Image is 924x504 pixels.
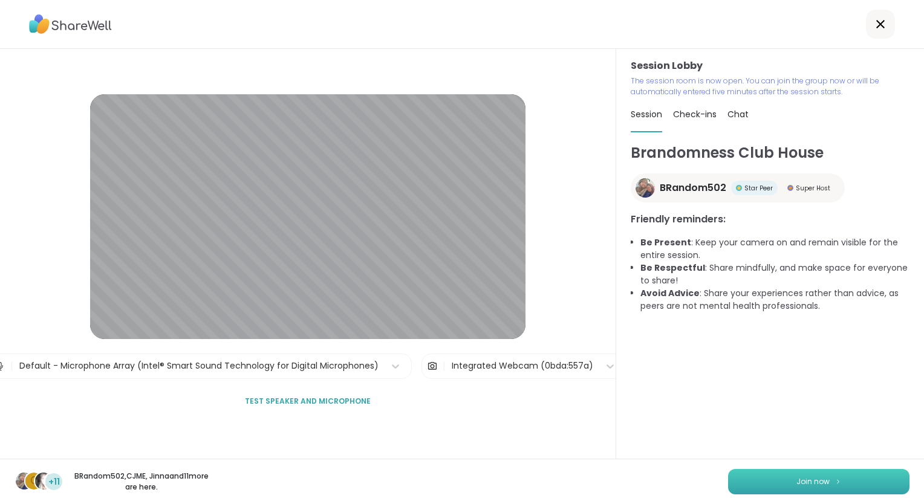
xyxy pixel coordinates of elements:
[16,473,33,489] img: BRandom502
[640,287,700,299] b: Avoid Advice
[744,184,773,193] span: Star Peer
[35,473,52,489] img: Jinna
[796,184,830,193] span: Super Host
[240,389,376,414] button: Test speaker and microphone
[660,181,726,195] span: BRandom502
[245,396,371,407] span: Test speaker and microphone
[631,173,845,202] a: BRandom502BRandom502Star PeerStar PeerSuper HostSuper Host
[673,108,717,120] span: Check-ins
[48,476,60,488] span: +11
[640,236,691,248] b: Be Present
[787,185,793,191] img: Super Host
[640,262,909,287] li: : Share mindfully, and make space for everyone to share!
[10,354,13,378] span: |
[631,76,909,97] p: The session room is now open. You can join the group now or will be automatically entered five mi...
[631,142,909,164] h1: Brandomness Club House
[427,354,438,378] img: Camera
[796,476,830,487] span: Join now
[30,473,38,489] span: C
[74,471,209,493] p: BRandom502 , CJME , Jinna and 11 more are here.
[835,478,842,485] img: ShareWell Logomark
[29,10,112,38] img: ShareWell Logo
[631,108,662,120] span: Session
[452,360,593,372] div: Integrated Webcam (0bda:557a)
[728,469,909,494] button: Join now
[640,262,705,274] b: Be Respectful
[443,354,446,378] span: |
[631,59,909,73] h3: Session Lobby
[631,212,909,227] h3: Friendly reminders:
[727,108,749,120] span: Chat
[640,287,909,312] li: : Share your experiences rather than advice, as peers are not mental health professionals.
[736,185,742,191] img: Star Peer
[636,178,655,198] img: BRandom502
[640,236,909,262] li: : Keep your camera on and remain visible for the entire session.
[19,360,379,372] div: Default - Microphone Array (Intel® Smart Sound Technology for Digital Microphones)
